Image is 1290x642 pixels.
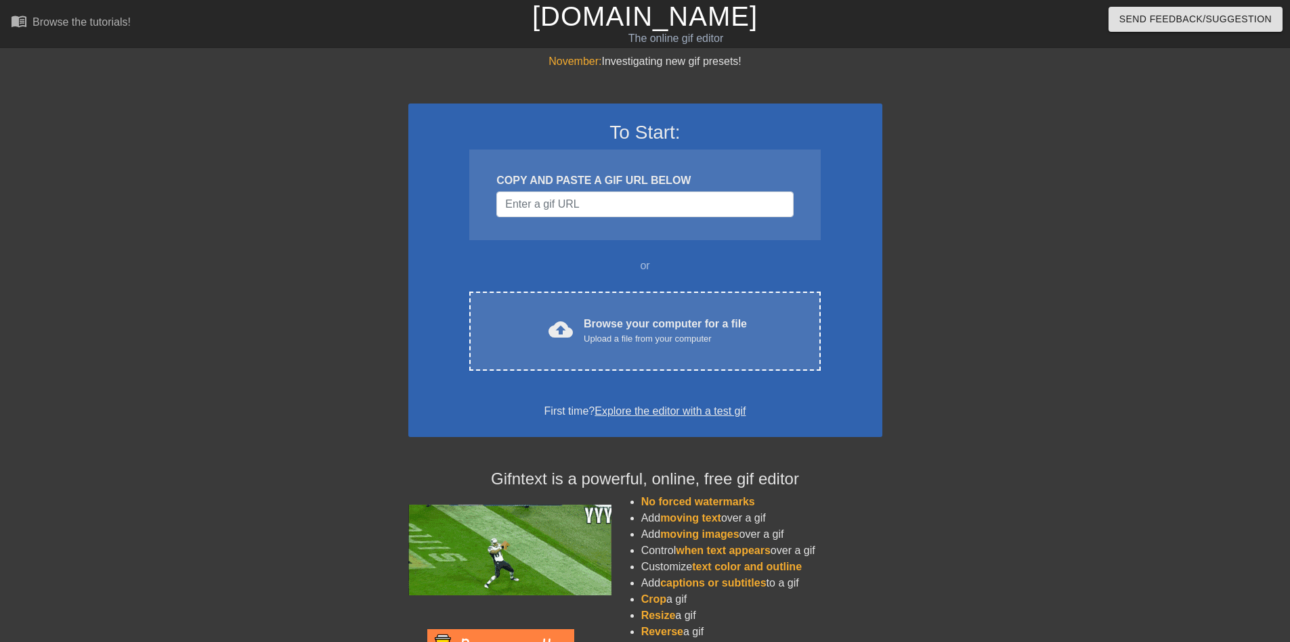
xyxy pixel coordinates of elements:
[641,496,755,507] span: No forced watermarks
[641,593,666,605] span: Crop
[595,405,746,417] a: Explore the editor with a test gif
[641,624,882,640] li: a gif
[496,191,793,217] input: Username
[641,575,882,591] li: Add to a gif
[444,258,847,274] div: or
[33,16,131,28] div: Browse the tutorials!
[1109,7,1283,32] button: Send Feedback/Suggestion
[408,469,882,489] h4: Gifntext is a powerful, online, free gif editor
[660,512,721,524] span: moving text
[532,1,758,31] a: [DOMAIN_NAME]
[11,13,27,29] span: menu_book
[641,591,882,607] li: a gif
[1119,11,1272,28] span: Send Feedback/Suggestion
[426,121,865,144] h3: To Start:
[676,545,771,556] span: when text appears
[549,55,601,67] span: November:
[692,561,802,572] span: text color and outline
[437,30,915,47] div: The online gif editor
[641,610,676,621] span: Resize
[408,53,882,70] div: Investigating new gif presets!
[641,510,882,526] li: Add over a gif
[549,317,573,342] span: cloud_upload
[11,13,131,34] a: Browse the tutorials!
[584,316,747,346] div: Browse your computer for a file
[426,403,865,419] div: First time?
[660,528,739,540] span: moving images
[408,505,611,595] img: football_small.gif
[641,526,882,543] li: Add over a gif
[496,173,793,189] div: COPY AND PASTE A GIF URL BELOW
[641,607,882,624] li: a gif
[641,626,683,637] span: Reverse
[584,332,747,346] div: Upload a file from your computer
[660,577,766,589] span: captions or subtitles
[641,543,882,559] li: Control over a gif
[641,559,882,575] li: Customize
